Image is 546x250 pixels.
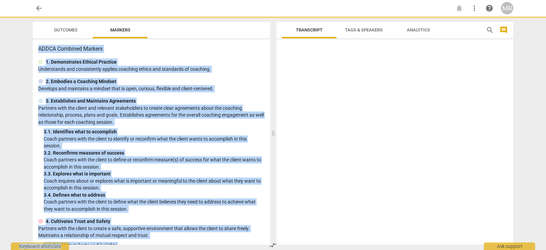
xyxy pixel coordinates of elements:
span: more_vert [470,4,478,12]
button: Show/Hide comments [498,25,509,36]
span: help [485,4,493,12]
div: Keyboard shortcuts [11,242,69,250]
p: 2. Embodies a Coaching Mindset [46,78,116,85]
p: 1. Demonstrates Ethical Practice [46,58,117,66]
div: 3. 4. Defines what to address [44,192,265,199]
button: MR [501,2,513,14]
p: Develops and maintains a mindset that is open, curious, flexible and client-centered. [38,85,265,92]
p: Coach partners with the client to identify or reconfirm what the client wants to accomplish in th... [44,135,265,149]
p: 3. Establishes and Maintains Agreements [46,97,136,105]
span: search [486,26,494,34]
span: Outcomes [54,27,77,32]
span: Analytics [407,27,430,32]
span: compare_arrows [269,241,277,249]
p: Partners with the client to create a safe, supportive environment that allows the client to share... [38,225,265,239]
button: Search [485,25,495,36]
p: Coach partners with the client to define what the client believes they need to address to achieve... [44,198,265,212]
span: Transcript [296,27,322,32]
div: Ask support [484,242,535,250]
a: Help [483,2,495,14]
p: 4. Cultivates Trust and Safety [46,218,110,225]
span: arrow_back [35,4,43,12]
h3: ADDCA Combined Markers [38,45,265,53]
span: comment [500,26,508,34]
p: Partners with the client and relevant stakeholders to create clear agreements about the coaching ... [38,105,265,126]
p: Understands and consistently applies coaching ethics and standards of coaching. [38,66,265,73]
p: Coach inquires about or explores what is important or meaningful to the client about what they wa... [44,177,265,192]
span: Tags & Speakers [345,27,383,32]
div: 3. 2. Reconfirms measures of success [44,149,265,157]
div: 3. 1. Identifies what to accomplish [44,128,265,135]
div: 4. 1. Respects talents and insights [44,242,265,249]
span: Markers [110,27,130,32]
div: 3. 3. Explores what is important [44,170,265,177]
p: Coach partners with the client to define or reconfirm measure(s) of success for what the client w... [44,156,265,170]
